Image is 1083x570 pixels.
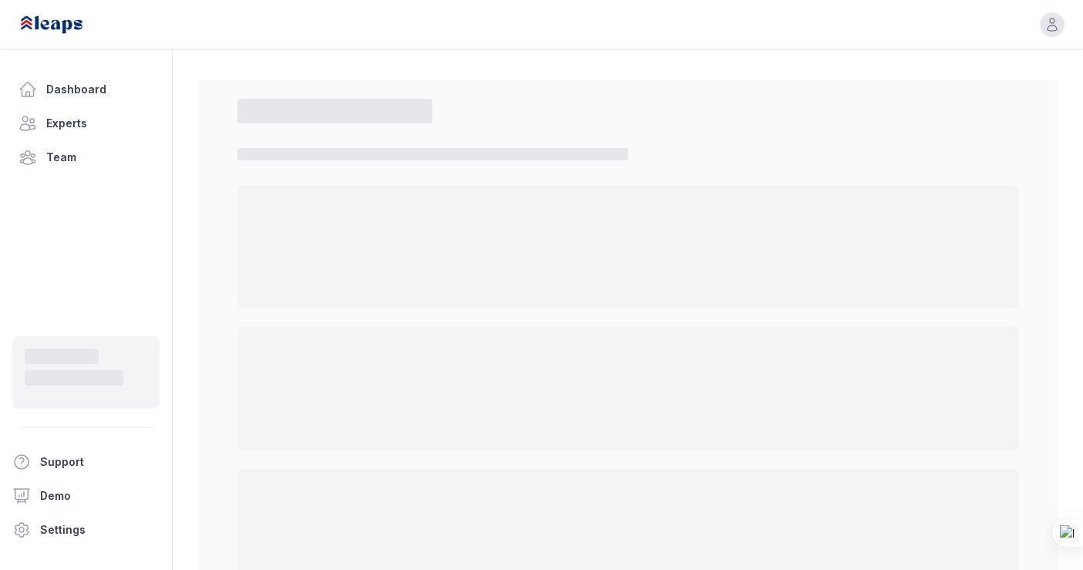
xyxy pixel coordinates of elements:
[6,447,153,477] button: Support
[6,481,166,511] a: Demo
[12,108,160,139] a: Experts
[12,74,160,105] a: Dashboard
[18,8,117,42] img: Leaps
[6,514,166,545] a: Settings
[12,142,160,173] a: Team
